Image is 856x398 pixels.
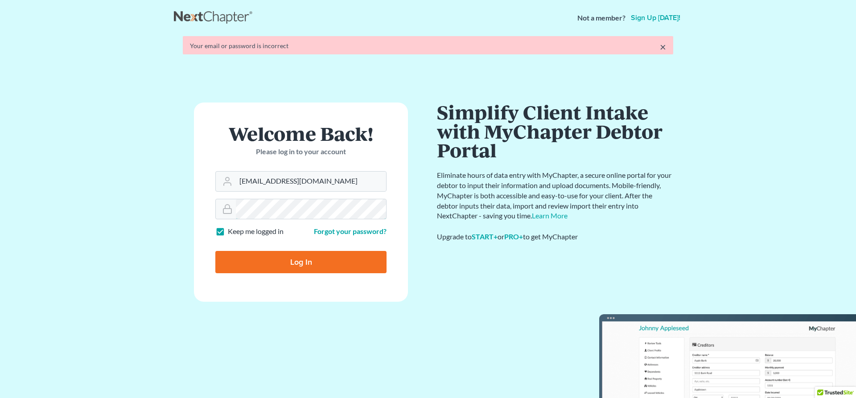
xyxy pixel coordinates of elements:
input: Email Address [236,172,386,191]
a: PRO+ [504,232,523,241]
a: Learn More [532,211,568,220]
h1: Simplify Client Intake with MyChapter Debtor Portal [437,103,673,160]
strong: Not a member? [577,13,626,23]
p: Please log in to your account [215,147,387,157]
a: × [660,41,666,52]
label: Keep me logged in [228,226,284,237]
a: Forgot your password? [314,227,387,235]
a: START+ [472,232,498,241]
input: Log In [215,251,387,273]
h1: Welcome Back! [215,124,387,143]
a: Sign up [DATE]! [629,14,682,21]
div: Your email or password is incorrect [190,41,666,50]
div: Upgrade to or to get MyChapter [437,232,673,242]
p: Eliminate hours of data entry with MyChapter, a secure online portal for your debtor to input the... [437,170,673,221]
